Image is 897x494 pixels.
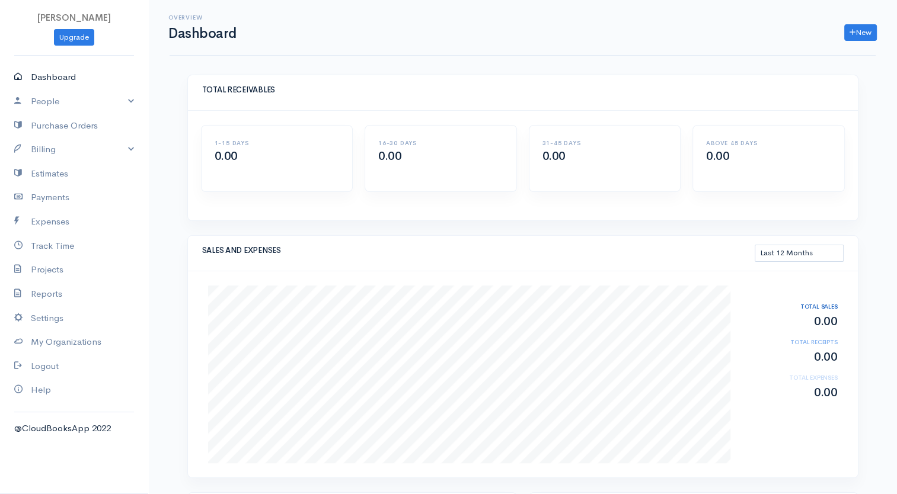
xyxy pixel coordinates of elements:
[542,140,668,146] h6: 31-45 DAYS
[742,303,837,310] h6: TOTAL SALES
[706,140,831,146] h6: ABOVE 45 DAYS
[202,246,755,255] h5: SALES AND EXPENSES
[168,26,237,41] h1: Dashboard
[14,422,134,435] div: @CloudBooksApp 2022
[706,149,729,163] span: 0.00
[742,386,837,399] h2: 0.00
[742,374,837,381] h6: TOTAL EXPENSES
[742,315,837,328] h2: 0.00
[37,12,111,23] span: [PERSON_NAME]
[54,29,94,46] a: Upgrade
[215,140,340,146] h6: 1-15 DAYS
[168,14,237,21] h6: Overview
[202,86,844,94] h5: TOTAL RECEIVABLES
[378,149,401,163] span: 0.00
[742,351,837,364] h2: 0.00
[742,339,837,345] h6: TOTAL RECEIPTS
[215,149,238,163] span: 0.00
[844,24,877,41] a: New
[542,149,566,163] span: 0.00
[378,140,503,146] h6: 16-30 DAYS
